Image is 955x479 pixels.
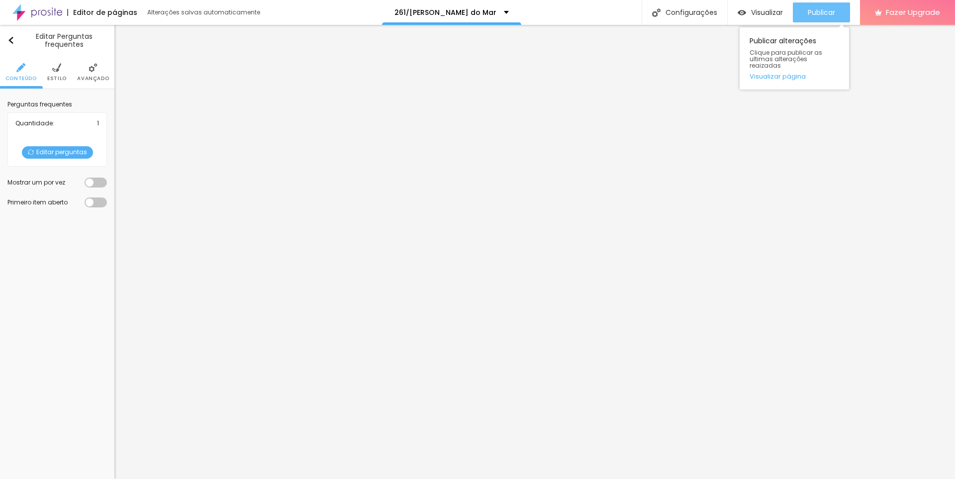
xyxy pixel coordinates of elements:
div: Perguntas frequentes [7,101,107,107]
span: Quantidade : [15,120,54,126]
p: 261/[PERSON_NAME] do Mar [394,9,496,16]
button: Publicar [793,2,850,22]
span: Fazer Upgrade [886,8,940,16]
div: Publicar alterações [740,27,849,90]
span: Conteúdo [5,76,37,81]
a: Visualizar página [750,73,839,80]
div: Editar Perguntas frequentes [7,32,107,48]
img: Icone [16,63,25,72]
span: Publicar [808,8,835,16]
span: Clique para publicar as ultimas alterações reaizadas [750,49,839,69]
img: Icone [28,149,34,155]
div: Primeiro item aberto [7,199,85,205]
img: Icone [7,36,14,44]
span: Avançado [77,76,109,81]
div: Mostrar um por vez [7,180,85,186]
img: Icone [89,63,97,72]
button: Visualizar [728,2,793,22]
img: Icone [52,63,61,72]
img: view-1.svg [738,8,746,17]
span: Estilo [47,76,67,81]
img: Icone [652,8,661,17]
span: 1 [97,120,99,126]
div: Editor de páginas [67,9,137,16]
iframe: Editor [114,25,955,479]
span: Visualizar [751,8,783,16]
span: Editar perguntas [22,146,93,159]
div: Alterações salvas automaticamente [147,9,262,15]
